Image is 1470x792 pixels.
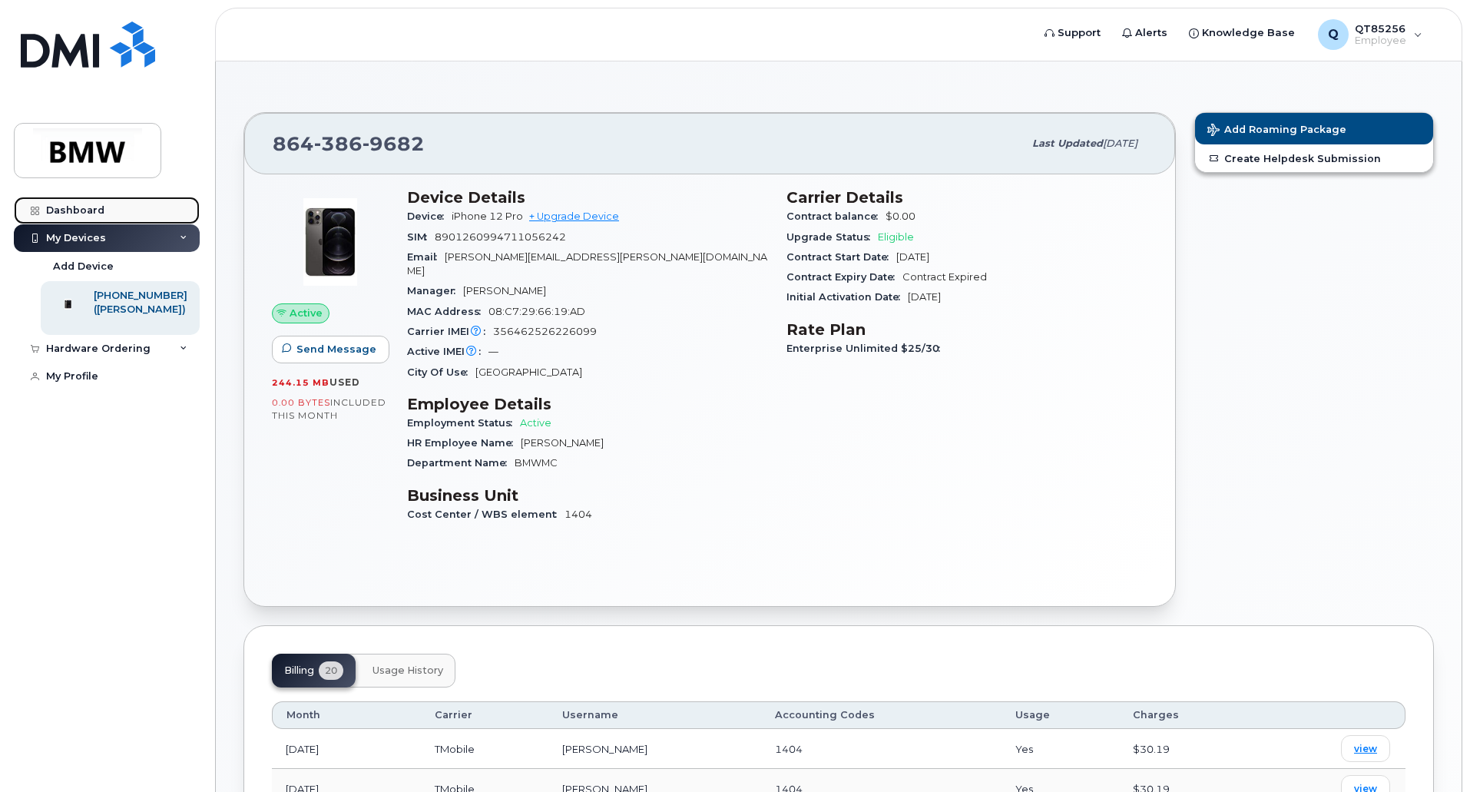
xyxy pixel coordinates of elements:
span: 1404 [564,509,592,520]
span: 08:C7:29:66:19:AD [488,306,585,317]
span: $0.00 [886,210,915,222]
th: Username [548,701,761,729]
span: Send Message [296,342,376,356]
h3: Device Details [407,188,768,207]
td: [DATE] [272,729,421,769]
span: 1404 [775,743,803,755]
span: Employment Status [407,417,520,429]
span: Initial Activation Date [786,291,908,303]
span: [PERSON_NAME] [521,437,604,449]
span: 864 [273,132,425,155]
span: Enterprise Unlimited $25/30 [786,343,948,354]
span: Contract Start Date [786,251,896,263]
button: Add Roaming Package [1195,113,1433,144]
span: Last updated [1032,138,1103,149]
span: — [488,346,498,357]
span: Department Name [407,457,515,469]
span: Carrier IMEI [407,326,493,337]
span: Manager [407,285,463,297]
span: Email [407,251,445,263]
span: [DATE] [908,291,941,303]
span: SIM [407,231,435,243]
img: image20231002-3703462-zcwrqf.jpeg [284,196,376,288]
span: City Of Use [407,366,475,378]
td: TMobile [421,729,548,769]
h3: Business Unit [407,486,768,505]
th: Month [272,701,421,729]
span: 244.15 MB [272,377,329,388]
a: view [1341,735,1390,762]
span: Upgrade Status [786,231,878,243]
th: Carrier [421,701,548,729]
h3: Employee Details [407,395,768,413]
span: Active [520,417,551,429]
span: HR Employee Name [407,437,521,449]
button: Send Message [272,336,389,363]
span: Active IMEI [407,346,488,357]
span: Cost Center / WBS element [407,509,564,520]
span: Contract Expired [902,271,987,283]
span: [DATE] [896,251,929,263]
td: Yes [1002,729,1119,769]
span: BMWMC [515,457,558,469]
span: [PERSON_NAME][EMAIL_ADDRESS][PERSON_NAME][DOMAIN_NAME] [407,251,767,277]
span: iPhone 12 Pro [452,210,523,222]
span: Eligible [878,231,914,243]
div: $30.19 [1133,742,1244,757]
iframe: Messenger Launcher [1403,725,1458,780]
h3: Carrier Details [786,188,1147,207]
span: 356462526226099 [493,326,597,337]
td: [PERSON_NAME] [548,729,761,769]
span: used [329,376,360,388]
th: Accounting Codes [761,701,1002,729]
th: Charges [1119,701,1258,729]
span: [PERSON_NAME] [463,285,546,297]
span: 9682 [363,132,425,155]
span: Contract Expiry Date [786,271,902,283]
span: MAC Address [407,306,488,317]
span: Add Roaming Package [1207,124,1346,138]
span: Device [407,210,452,222]
th: Usage [1002,701,1119,729]
h3: Rate Plan [786,320,1147,339]
a: Create Helpdesk Submission [1195,144,1433,172]
span: 386 [314,132,363,155]
span: 0.00 Bytes [272,397,330,408]
span: 8901260994711056242 [435,231,566,243]
span: [GEOGRAPHIC_DATA] [475,366,582,378]
span: Active [290,306,323,320]
span: view [1354,742,1377,756]
a: + Upgrade Device [529,210,619,222]
span: Contract balance [786,210,886,222]
span: Usage History [372,664,443,677]
span: [DATE] [1103,138,1137,149]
